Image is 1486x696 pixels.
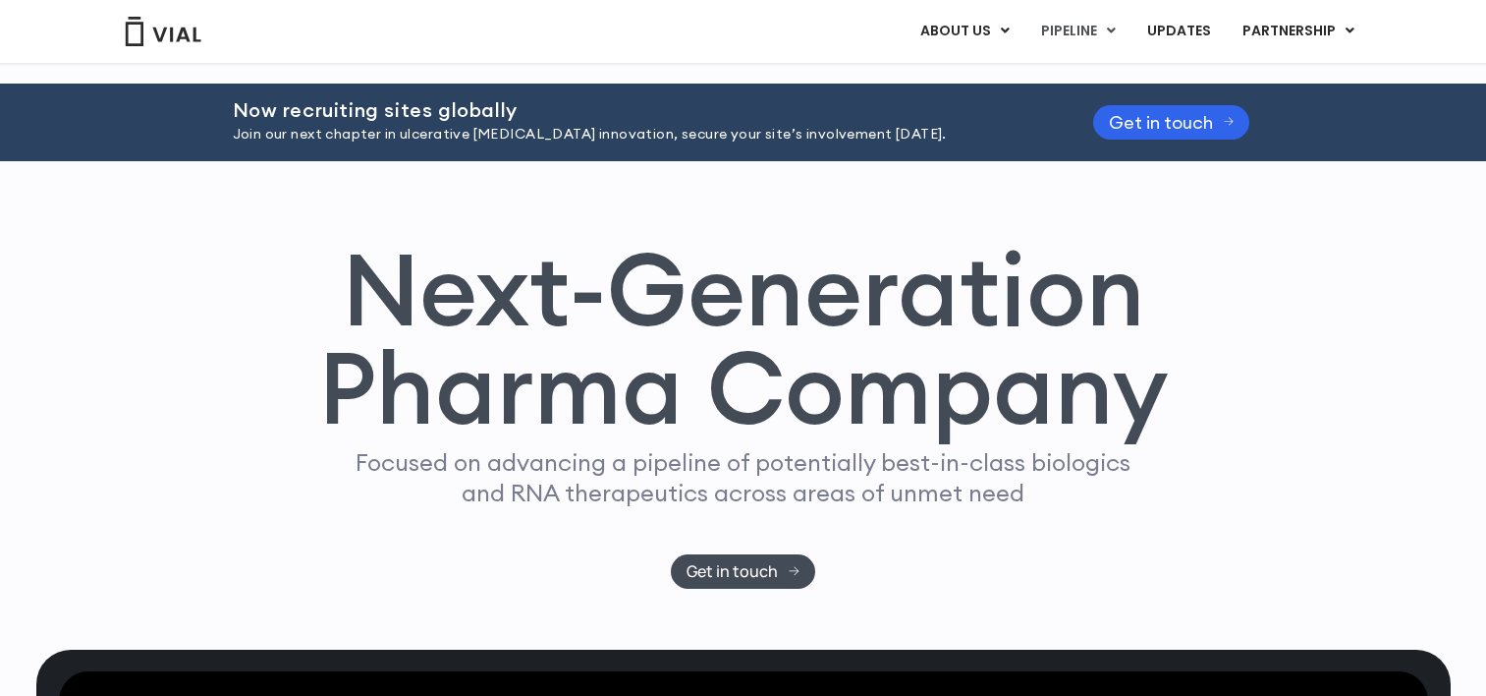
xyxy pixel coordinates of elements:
p: Focused on advancing a pipeline of potentially best-in-class biologics and RNA therapeutics acros... [348,447,1139,508]
img: Vial Logo [124,17,202,46]
p: Join our next chapter in ulcerative [MEDICAL_DATA] innovation, secure your site’s involvement [DA... [233,124,1044,145]
span: Get in touch [1109,115,1213,130]
a: PARTNERSHIPMenu Toggle [1227,15,1370,48]
a: PIPELINEMenu Toggle [1025,15,1130,48]
a: UPDATES [1131,15,1226,48]
a: ABOUT USMenu Toggle [905,15,1024,48]
span: Get in touch [687,564,778,579]
a: Get in touch [1093,105,1250,140]
h2: Now recruiting sites globally [233,99,1044,121]
a: Get in touch [671,554,815,589]
h1: Next-Generation Pharma Company [318,240,1169,438]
